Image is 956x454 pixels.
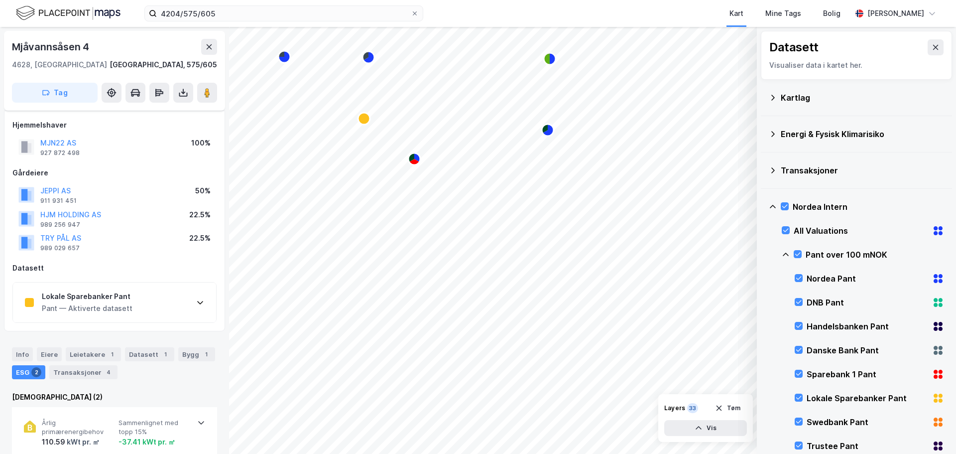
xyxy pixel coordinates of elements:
[16,4,120,22] img: logo.f888ab2527a4732fd821a326f86c7f29.svg
[729,7,743,19] div: Kart
[107,349,117,359] div: 1
[12,39,91,55] div: Mjåvannsåsen 4
[12,119,217,131] div: Hjemmelshaver
[906,406,956,454] div: Kontrollprogram for chat
[807,392,928,404] div: Lokale Sparebanker Pant
[807,344,928,356] div: Danske Bank Pant
[12,83,98,103] button: Tag
[65,436,100,448] div: kWt pr. ㎡
[781,164,944,176] div: Transaksjoner
[542,124,554,136] div: Map marker
[191,137,211,149] div: 100%
[125,347,174,361] div: Datasett
[201,349,211,359] div: 1
[807,416,928,428] div: Swedbank Pant
[12,59,107,71] div: 4628, [GEOGRAPHIC_DATA]
[110,59,217,71] div: [GEOGRAPHIC_DATA], 575/605
[12,262,217,274] div: Datasett
[358,113,370,125] div: Map marker
[807,297,928,308] div: DNB Pant
[119,436,175,448] div: -37.41 kWt pr. ㎡
[278,51,290,63] div: Map marker
[769,59,944,71] div: Visualiser data i kartet her.
[807,273,928,285] div: Nordea Pant
[42,303,132,314] div: Pant — Aktiverte datasett
[189,209,211,221] div: 22.5%
[119,419,191,436] span: Sammenlignet med topp 15%
[906,406,956,454] iframe: Chat Widget
[157,6,411,21] input: Søk på adresse, matrikkel, gårdeiere, leietakere eller personer
[40,197,77,205] div: 911 931 451
[664,404,685,412] div: Layers
[37,347,62,361] div: Eiere
[362,51,374,63] div: Map marker
[42,291,132,303] div: Lokale Sparebanker Pant
[40,149,80,157] div: 927 872 498
[42,419,115,436] span: Årlig primærenergibehov
[189,232,211,244] div: 22.5%
[40,244,80,252] div: 989 029 657
[794,225,928,237] div: All Valuations
[781,128,944,140] div: Energi & Fysisk Klimarisiko
[687,403,698,413] div: 33
[178,347,215,361] div: Bygg
[769,39,819,55] div: Datasett
[807,440,928,452] div: Trustee Pant
[544,53,556,65] div: Map marker
[807,368,928,380] div: Sparebank 1 Pant
[160,349,170,359] div: 1
[66,347,121,361] div: Leietakere
[12,347,33,361] div: Info
[104,367,114,377] div: 4
[408,153,420,165] div: Map marker
[31,367,41,377] div: 2
[807,320,928,332] div: Handelsbanken Pant
[49,365,118,379] div: Transaksjoner
[195,185,211,197] div: 50%
[12,167,217,179] div: Gårdeiere
[12,365,45,379] div: ESG
[709,400,747,416] button: Tøm
[823,7,840,19] div: Bolig
[806,249,944,261] div: Pant over 100 mNOK
[765,7,801,19] div: Mine Tags
[867,7,924,19] div: [PERSON_NAME]
[42,436,100,448] div: 110.59
[781,92,944,104] div: Kartlag
[793,201,944,213] div: Nordea Intern
[12,391,217,403] div: [DEMOGRAPHIC_DATA] (2)
[40,221,80,229] div: 989 256 947
[664,420,747,436] button: Vis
